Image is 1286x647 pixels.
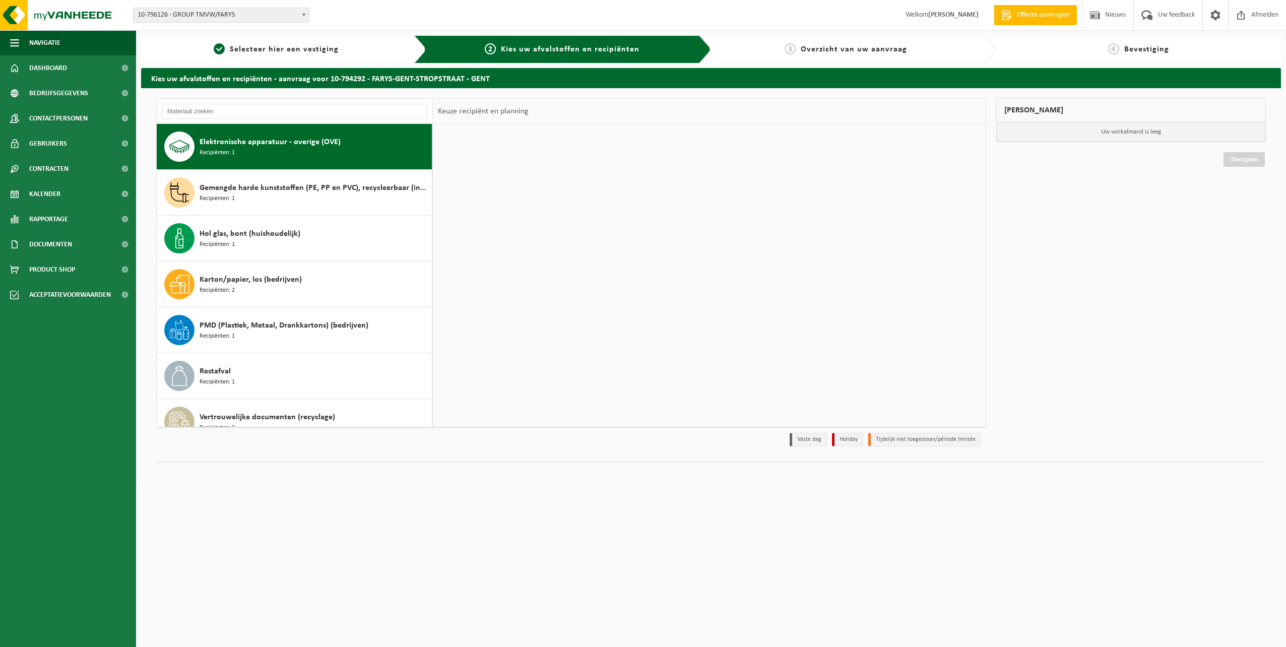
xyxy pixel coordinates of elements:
span: Gemengde harde kunststoffen (PE, PP en PVC), recycleerbaar (industrieel) [200,182,429,194]
a: Offerte aanvragen [994,5,1077,25]
span: Recipiënten: 1 [200,377,235,387]
div: [PERSON_NAME] [996,98,1266,122]
span: Recipiënten: 1 [200,332,235,341]
span: Elektronische apparatuur - overige (OVE) [200,136,341,148]
button: Vertrouwelijke documenten (recyclage) Recipiënten: 3 [157,399,432,445]
span: Contracten [29,156,69,181]
span: Kies uw afvalstoffen en recipiënten [501,45,639,53]
span: Restafval [200,365,231,377]
span: 1 [214,43,225,54]
span: Recipiënten: 1 [200,148,235,158]
li: Vaste dag [790,433,827,446]
span: Rapportage [29,207,68,232]
button: Restafval Recipiënten: 1 [157,353,432,399]
span: Recipiënten: 2 [200,286,235,295]
span: Vertrouwelijke documenten (recyclage) [200,411,335,423]
span: Bedrijfsgegevens [29,81,88,106]
button: Karton/papier, los (bedrijven) Recipiënten: 2 [157,262,432,307]
span: Recipiënten: 3 [200,423,235,433]
span: 10-796126 - GROUP TMVW/FARYS [134,8,309,22]
span: PMD (Plastiek, Metaal, Drankkartons) (bedrijven) [200,319,368,332]
span: Documenten [29,232,72,257]
span: Navigatie [29,30,60,55]
a: 1Selecteer hier een vestiging [146,43,406,55]
span: Overzicht van uw aanvraag [801,45,907,53]
span: Recipiënten: 1 [200,240,235,249]
li: Holiday [832,433,863,446]
input: Materiaal zoeken [162,104,427,119]
button: Hol glas, bont (huishoudelijk) Recipiënten: 1 [157,216,432,262]
button: Gemengde harde kunststoffen (PE, PP en PVC), recycleerbaar (industrieel) Recipiënten: 1 [157,170,432,216]
h2: Kies uw afvalstoffen en recipiënten - aanvraag voor 10-794292 - FARYS-GENT-STROPSTRAAT - GENT [141,68,1281,88]
span: Product Shop [29,257,75,282]
button: Elektronische apparatuur - overige (OVE) Recipiënten: 1 [157,124,432,170]
span: Dashboard [29,55,67,81]
div: Keuze recipiënt en planning [433,99,534,124]
span: Contactpersonen [29,106,88,131]
span: Gebruikers [29,131,67,156]
span: 4 [1108,43,1119,54]
span: Kalender [29,181,60,207]
span: Recipiënten: 1 [200,194,235,204]
span: 3 [785,43,796,54]
span: 10-796126 - GROUP TMVW/FARYS [133,8,309,23]
span: Karton/papier, los (bedrijven) [200,274,302,286]
span: Hol glas, bont (huishoudelijk) [200,228,300,240]
span: Offerte aanvragen [1014,10,1072,20]
span: Acceptatievoorwaarden [29,282,111,307]
span: Bevestiging [1124,45,1169,53]
button: PMD (Plastiek, Metaal, Drankkartons) (bedrijven) Recipiënten: 1 [157,307,432,353]
strong: [PERSON_NAME] [928,11,979,19]
span: 2 [485,43,496,54]
p: Uw winkelmand is leeg [997,122,1266,142]
span: Selecteer hier een vestiging [230,45,339,53]
a: Doorgaan [1224,152,1265,167]
li: Tijdelijk niet toegestaan/période limitée [868,433,981,446]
